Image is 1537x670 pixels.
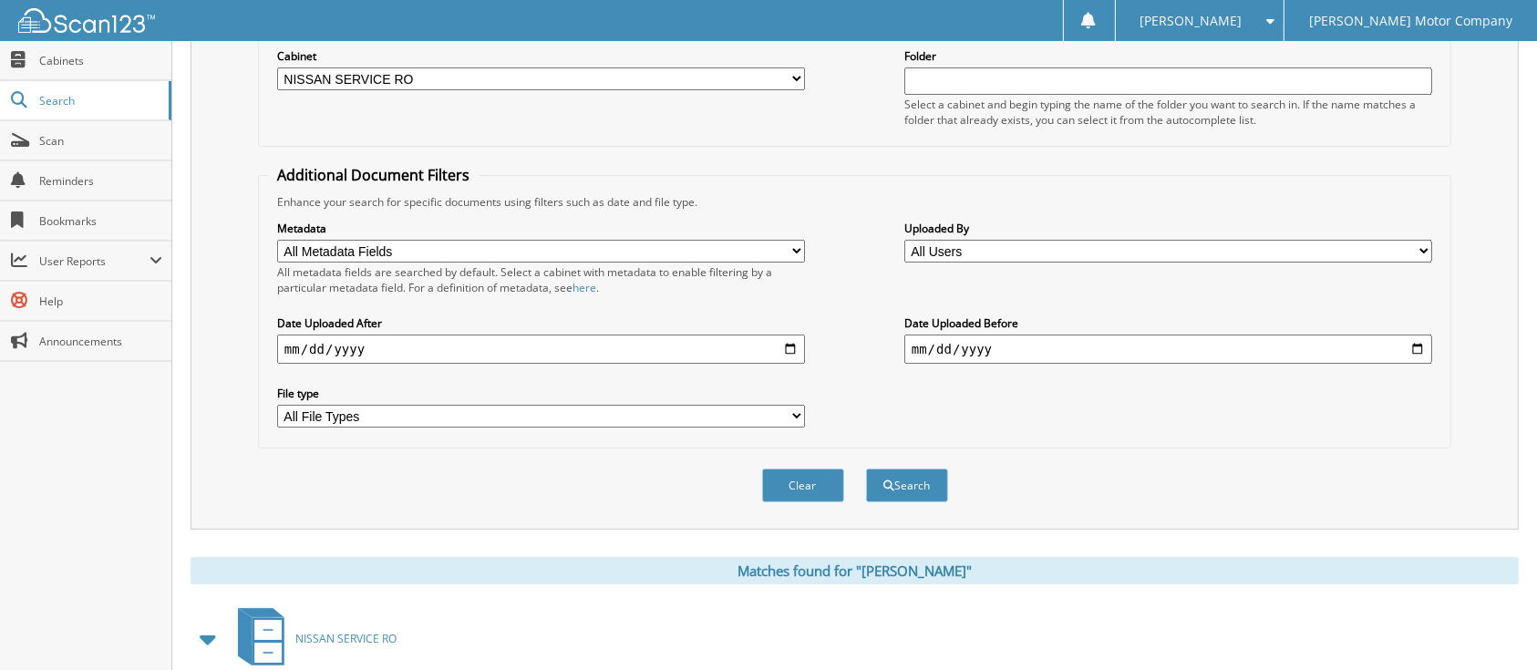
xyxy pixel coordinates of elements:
[39,173,162,189] span: Reminders
[268,194,1441,210] div: Enhance your search for specific documents using filters such as date and file type.
[904,315,1432,331] label: Date Uploaded Before
[866,469,948,502] button: Search
[18,8,155,33] img: scan123-logo-white.svg
[277,386,805,401] label: File type
[39,253,150,269] span: User Reports
[39,213,162,229] span: Bookmarks
[277,315,805,331] label: Date Uploaded After
[762,469,844,502] button: Clear
[295,631,397,646] span: NISSAN SERVICE RO
[1309,15,1512,26] span: [PERSON_NAME] Motor Company
[573,280,596,295] a: here
[39,53,162,68] span: Cabinets
[277,221,805,236] label: Metadata
[904,221,1432,236] label: Uploaded By
[268,165,479,185] legend: Additional Document Filters
[39,133,162,149] span: Scan
[191,557,1519,584] div: Matches found for "[PERSON_NAME]"
[277,48,805,64] label: Cabinet
[277,335,805,364] input: start
[1140,15,1242,26] span: [PERSON_NAME]
[39,93,160,108] span: Search
[904,97,1432,128] div: Select a cabinet and begin typing the name of the folder you want to search in. If the name match...
[904,335,1432,364] input: end
[39,294,162,309] span: Help
[39,334,162,349] span: Announcements
[904,48,1432,64] label: Folder
[1446,582,1537,670] iframe: Chat Widget
[277,264,805,295] div: All metadata fields are searched by default. Select a cabinet with metadata to enable filtering b...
